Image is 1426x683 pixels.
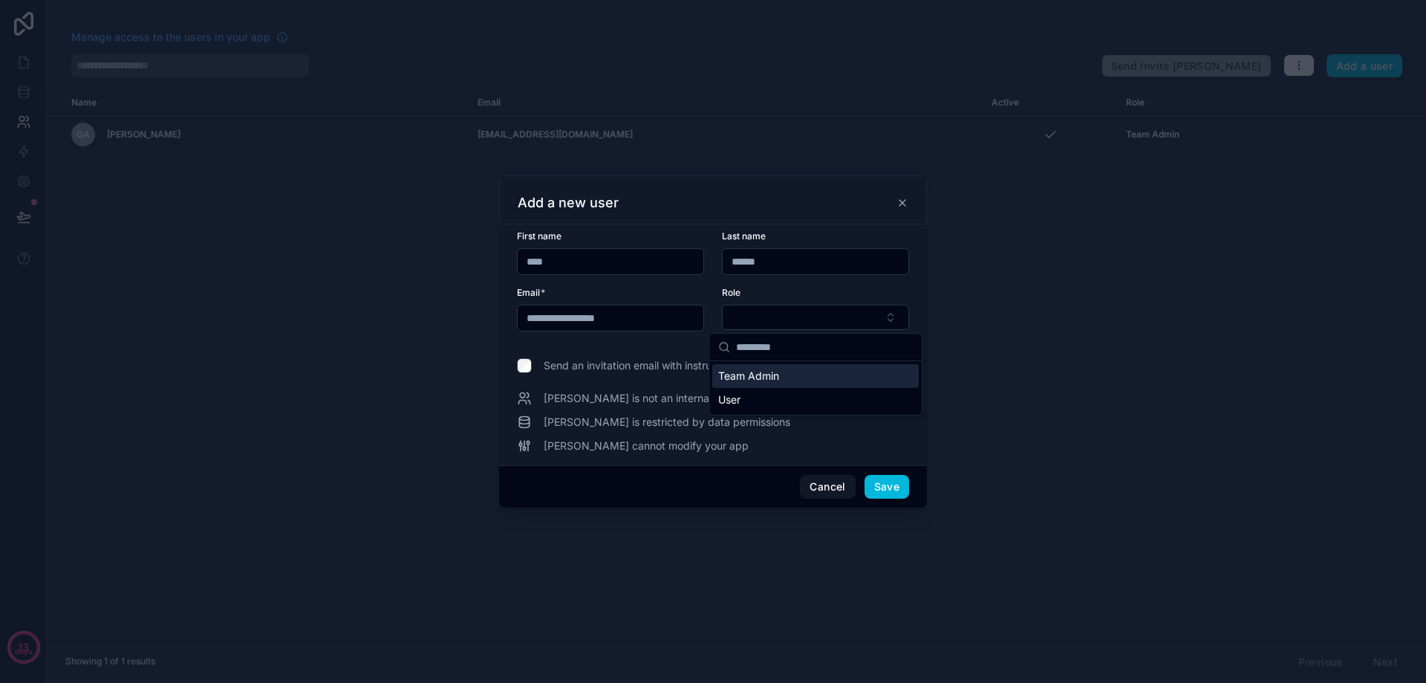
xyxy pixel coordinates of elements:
div: Suggestions [709,361,922,415]
span: Send an invitation email with instructions to log in [544,358,782,373]
span: [PERSON_NAME] is not an internal team member [544,391,782,406]
span: First name [517,230,561,242]
input: Send an invitation email with instructions to log in [517,358,532,373]
span: [PERSON_NAME] is restricted by data permissions [544,415,790,430]
span: User [718,392,740,407]
span: Team Admin [718,369,779,383]
span: Last name [722,230,766,242]
h3: Add a new user [518,194,619,212]
span: Role [722,287,740,298]
button: Select Button [722,305,909,330]
span: Email [517,287,540,298]
button: Cancel [800,475,855,499]
button: Save [865,475,909,499]
span: [PERSON_NAME] cannot modify your app [544,438,749,453]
